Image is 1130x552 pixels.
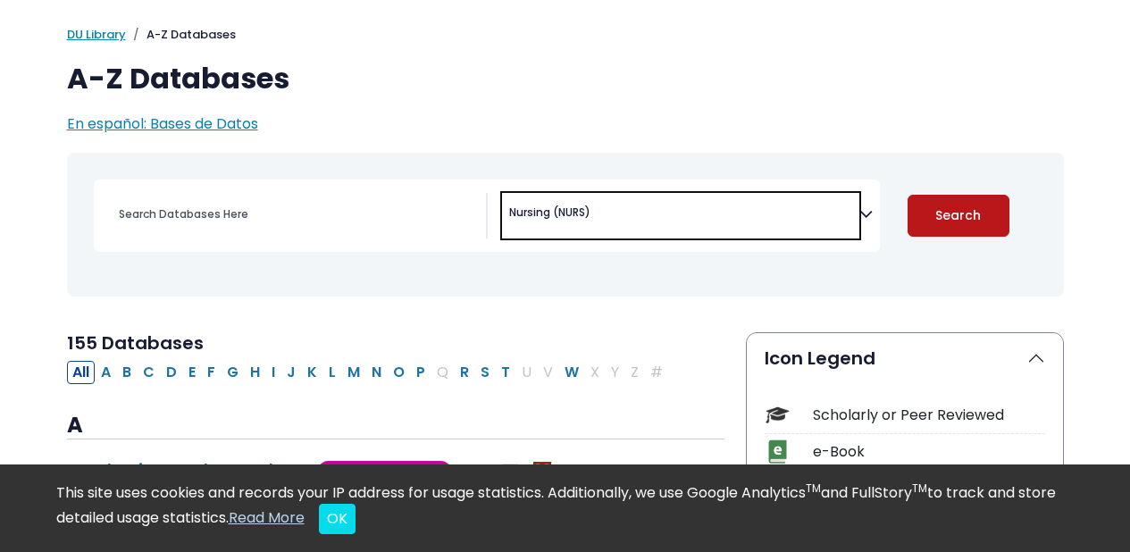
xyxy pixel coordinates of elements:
button: Filter Results K [302,361,322,384]
span: Nursing (NURS) [509,205,590,221]
button: Filter Results W [559,361,584,384]
button: Filter Results F [202,361,221,384]
button: Filter Results R [455,361,474,384]
a: Read More [229,507,305,528]
button: Filter Results J [281,361,301,384]
button: Filter Results P [411,361,431,384]
a: Academic Search Complete [67,458,300,481]
h3: A [67,413,724,439]
div: Scholarly or Peer Reviewed [813,405,1045,426]
img: Audio & Video [501,462,519,480]
div: Alpha-list to filter by first letter of database name [67,361,670,381]
button: Filter Results H [245,361,265,384]
button: All [67,361,95,384]
div: e-Book [813,441,1045,463]
button: Filter Results C [138,361,160,384]
button: Filter Results S [475,361,495,384]
button: Filter Results A [96,361,116,384]
div: This site uses cookies and records your IP address for usage statistics. Additionally, we use Goo... [56,482,1075,534]
button: Filter Results B [117,361,137,384]
a: En español: Bases de Datos [67,113,258,134]
nav: Search filters [67,153,1064,297]
button: Icon Legend [747,333,1063,383]
textarea: Search [594,208,602,222]
li: A-Z Databases [126,26,236,44]
button: Filter Results E [183,361,201,384]
img: Icon Scholarly or Peer Reviewed [766,403,790,427]
img: Scholarly or Peer Reviewed [469,462,487,480]
button: Filter Results T [496,361,515,384]
sup: TM [806,481,821,496]
li: Nursing (NURS) [502,205,590,221]
button: Filter Results D [161,361,182,384]
img: Icon e-Book [766,439,790,464]
sup: TM [912,481,927,496]
button: Filter Results M [342,361,365,384]
button: Filter Results O [388,361,410,384]
img: MeL (Michigan electronic Library) [533,462,551,480]
button: Close [319,504,356,534]
h1: A-Z Databases [67,62,1064,96]
button: Filter Results G [222,361,244,384]
button: Filter Results I [266,361,280,384]
a: DU Library [67,26,126,43]
nav: breadcrumb [67,26,1064,44]
button: Filter Results N [366,361,387,384]
span: Good Starting Point [318,461,451,481]
button: Filter Results L [323,361,341,384]
button: Submit for Search Results [908,195,1009,237]
input: Search database by title or keyword [108,201,486,227]
span: 155 Databases [67,330,204,355]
